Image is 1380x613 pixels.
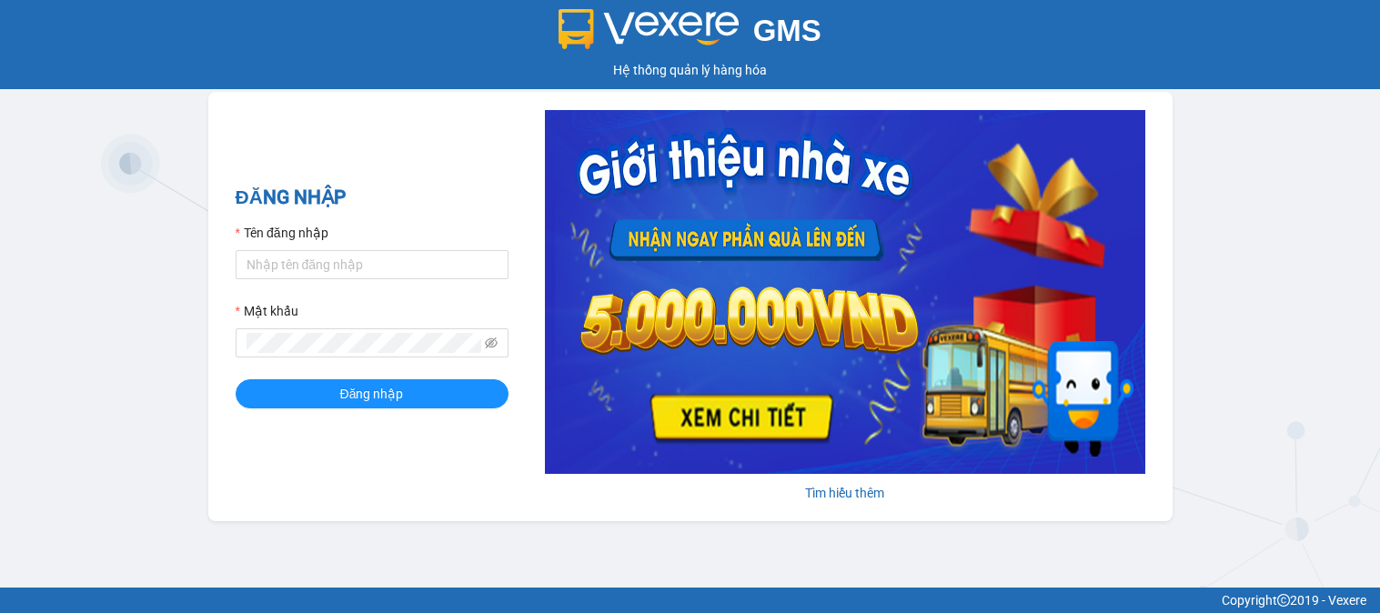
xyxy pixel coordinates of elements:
[559,27,821,42] a: GMS
[485,337,498,349] span: eye-invisible
[236,379,509,408] button: Đăng nhập
[753,14,821,47] span: GMS
[545,110,1145,474] img: banner-0
[236,183,509,213] h2: ĐĂNG NHẬP
[247,333,481,353] input: Mật khẩu
[5,60,1375,80] div: Hệ thống quản lý hàng hóa
[236,250,509,279] input: Tên đăng nhập
[236,301,298,321] label: Mật khẩu
[545,483,1145,503] div: Tìm hiểu thêm
[1277,594,1290,607] span: copyright
[340,384,404,404] span: Đăng nhập
[236,223,328,243] label: Tên đăng nhập
[14,590,1366,610] div: Copyright 2019 - Vexere
[559,9,739,49] img: logo 2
